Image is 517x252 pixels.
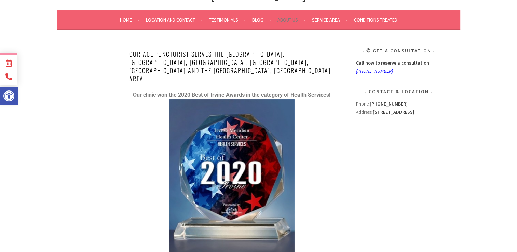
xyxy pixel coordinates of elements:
div: Phone: [356,100,441,108]
a: Testimonials [209,16,246,24]
h3: Contact & Location [356,87,441,96]
div: Address: [356,100,441,201]
a: Service Area [312,16,348,24]
span: oUR Acupuncturist serves the [GEOGRAPHIC_DATA], [GEOGRAPHIC_DATA], [GEOGRAPHIC_DATA], [GEOGRAPHIC... [129,50,331,83]
strong: [PHONE_NUMBER] [370,101,408,107]
a: About Us [277,16,305,24]
a: Conditions Treated [354,16,397,24]
a: Home [120,16,139,24]
a: [PHONE_NUMBER] [356,68,393,74]
strong: [STREET_ADDRESS] [373,109,414,115]
strong: Our clinic won the 2020 Best of Irvine Awards in the category of Health Services! [133,92,330,98]
a: Blog [252,16,271,24]
strong: Call now to reserve a consultation: [356,60,431,66]
a: Location and Contact [146,16,203,24]
h3: ✆ Get A Consultation [356,46,441,55]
